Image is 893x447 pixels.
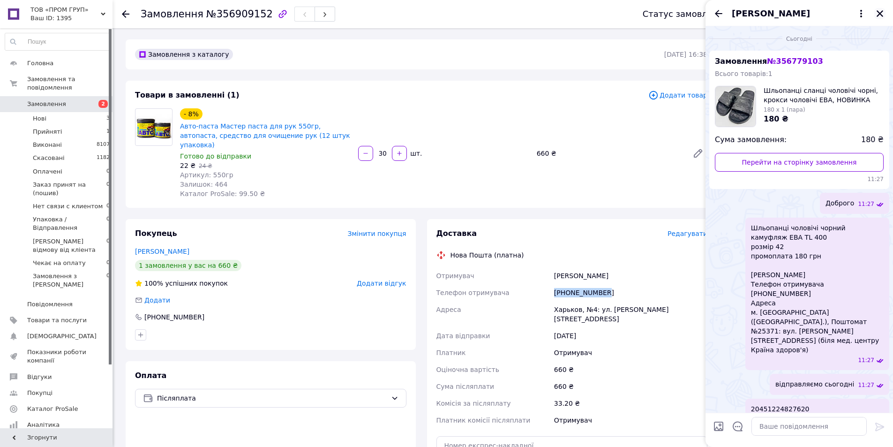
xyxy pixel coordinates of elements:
span: Оціночна вартість [436,366,499,373]
div: [DATE] [552,327,709,344]
span: Додати [144,296,170,304]
span: Адреса [436,306,461,313]
span: 0 [106,259,110,267]
span: 100% [144,280,163,287]
span: Каталог ProSale: 99.50 ₴ [180,190,265,197]
span: Аналітика [27,421,60,429]
span: 180 ₴ [861,135,884,145]
span: Дата відправки [436,332,490,340]
a: Редагувати [689,144,707,163]
span: Скасовані [33,154,65,162]
span: Доставка [436,229,477,238]
span: Замовлення з [PERSON_NAME] [33,272,106,289]
span: Замовлення та повідомлення [27,75,113,92]
div: Нова Пошта (платна) [448,250,526,260]
span: 24 ₴ [199,163,212,169]
div: [PHONE_NUMBER] [143,312,205,322]
span: №356909152 [206,8,273,20]
span: 1182 [97,154,110,162]
button: Відкрити шаблони відповідей [732,420,744,432]
span: ТОВ «ПРОМ ГРУП» [30,6,101,14]
span: Змінити покупця [348,230,406,237]
span: Отримувач [436,272,474,280]
span: Комісія за післяплату [436,400,511,407]
a: Авто-паста Мастер паста для рук 550гр, автопаста, средство для очищение рук (12 штук упаковка) [180,122,350,149]
span: 3 [106,114,110,123]
span: Нет связи с клиентом [33,202,103,211]
span: 0 [106,181,110,197]
span: Сьогодні [782,35,816,43]
span: Замовлення [27,100,66,108]
div: 1 замовлення у вас на 660 ₴ [135,260,241,271]
span: 22 ₴ [180,162,195,169]
span: [PERSON_NAME] відмову від кліента [33,237,106,254]
span: 11:27 12.08.2025 [858,381,874,389]
div: 660 ₴ [552,378,709,395]
span: Показники роботи компанії [27,348,87,365]
span: Артикул: 550гр [180,171,233,179]
span: [DEMOGRAPHIC_DATA] [27,332,97,341]
span: Платник комісії післяплати [436,417,531,424]
span: Готово до відправки [180,152,251,160]
span: 0 [106,272,110,289]
span: Шльопанці чоловічі чорний камуфляж ЕВА TL 400 розмір 42 промоплата 180 грн [PERSON_NAME] Телефон ... [751,223,884,355]
a: Перейти на сторінку замовлення [715,153,884,172]
span: Заказ принят на (пошив) [33,181,106,197]
time: [DATE] 16:38 [664,51,707,58]
div: 12.08.2025 [709,34,889,43]
span: 0 [106,167,110,176]
span: Покупці [27,389,53,397]
span: відправляємо сьогодні [775,379,854,389]
div: Ваш ID: 1395 [30,14,113,23]
span: Доброго [825,198,855,208]
span: Додати відгук [357,280,406,287]
span: 11:27 12.08.2025 [715,175,884,183]
div: Повернутися назад [122,9,129,19]
div: [PERSON_NAME] [552,267,709,284]
div: успішних покупок [135,279,228,288]
span: 0 [106,202,110,211]
div: 33.20 ₴ [552,395,709,412]
span: Покупець [135,229,177,238]
span: Сума післяплати [436,383,495,390]
div: Харьков, №4: ул. [PERSON_NAME][STREET_ADDRESS] [552,301,709,327]
span: Замовлення [141,8,203,20]
span: Чекає на оплату [33,259,86,267]
button: Закрити [874,8,885,19]
img: 6569556842_w100_h100_shlepantsy-slantsy-muzhskie.jpg [715,86,755,127]
div: - 8% [180,108,203,120]
span: Всього товарів: 1 [715,70,773,77]
div: 660 ₴ [533,147,685,160]
div: шт. [408,149,423,158]
span: 11:27 12.08.2025 [858,356,874,364]
span: Оплата [135,371,166,380]
span: Товари та послуги [27,316,87,325]
span: 8107 [97,141,110,149]
span: Платник [436,349,466,356]
button: Назад [713,8,724,19]
span: 2 [98,100,108,108]
span: Відгуки [27,373,52,381]
span: 0 [106,237,110,254]
img: Авто-паста Мастер паста для рук 550гр, автопаста, средство для очищение рук (12 штук упаковка) [135,114,172,140]
span: 1 [106,128,110,136]
span: Упаковка / Відправлення [33,215,106,232]
span: Додати товар [648,90,707,100]
span: Сума замовлення: [715,135,787,145]
span: Телефон отримувача [436,289,510,296]
span: Замовлення [715,57,823,66]
span: Головна [27,59,53,68]
span: Нові [33,114,46,123]
span: Каталог ProSale [27,405,78,413]
span: Повідомлення [27,300,73,309]
span: Залишок: 464 [180,181,227,188]
span: 11:27 12.08.2025 [858,200,874,208]
span: 180 x 1 (пара) [764,106,805,113]
a: [PERSON_NAME] [135,248,189,255]
span: Виконані [33,141,62,149]
span: Прийняті [33,128,62,136]
span: Редагувати [668,230,707,237]
div: 660 ₴ [552,361,709,378]
div: Отримувач [552,412,709,429]
div: Отримувач [552,344,709,361]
